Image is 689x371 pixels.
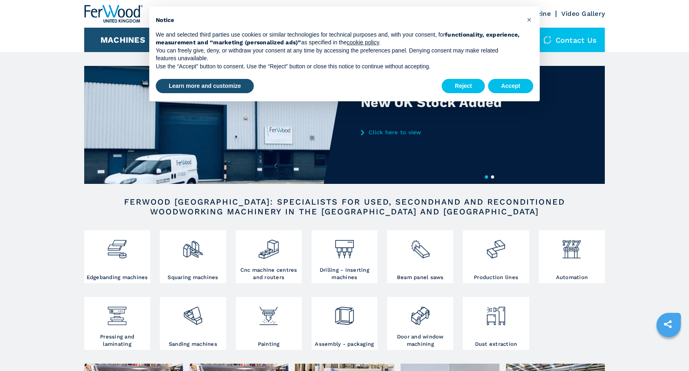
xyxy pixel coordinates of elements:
[156,63,520,71] p: Use the “Accept” button to consent. Use the “Reject” button or close this notice to continue with...
[556,274,588,281] h3: Automation
[100,35,145,45] button: Machines
[387,230,453,283] a: Beam panel saws
[160,230,226,283] a: Squaring machines
[485,299,507,327] img: aspirazione_1.png
[315,340,374,348] h3: Assembly - packaging
[474,274,518,281] h3: Production lines
[387,297,453,350] a: Door and window machining
[334,232,355,260] img: foratrici_inseritrici_2.png
[658,314,678,334] a: sharethis
[312,230,377,283] a: Drilling - inserting machines
[156,47,520,63] p: You can freely give, deny, or withdraw your consent at any time by accessing the preferences pane...
[258,340,280,348] h3: Painting
[523,13,536,26] button: Close this notice
[236,230,302,283] a: Cnc machine centres and routers
[361,129,520,135] a: Click here to view
[182,299,204,327] img: levigatrici_2.png
[238,266,300,281] h3: Cnc machine centres and routers
[258,299,279,327] img: verniciatura_1.png
[527,15,532,24] span: ×
[539,230,605,283] a: Automation
[156,31,520,46] strong: functionality, experience, measurement and “marketing (personalized ads)”
[314,266,375,281] h3: Drilling - inserting machines
[258,232,279,260] img: centro_di_lavoro_cnc_2.png
[160,297,226,350] a: Sanding machines
[410,232,431,260] img: sezionatrici_2.png
[543,36,552,44] img: Contact us
[156,31,520,47] p: We and selected third parties use cookies or similar technologies for technical purposes and, wit...
[491,175,494,179] button: 2
[87,274,148,281] h3: Edgebanding machines
[84,5,143,23] img: Ferwood
[463,230,529,283] a: Production lines
[397,274,444,281] h3: Beam panel saws
[561,10,605,17] a: Video Gallery
[84,230,150,283] a: Edgebanding machines
[485,232,507,260] img: linee_di_produzione_2.png
[475,340,517,348] h3: Dust extraction
[86,333,148,348] h3: Pressing and laminating
[312,297,377,350] a: Assembly - packaging
[334,299,355,327] img: montaggio_imballaggio_2.png
[106,232,128,260] img: bordatrici_1.png
[535,28,605,52] div: Contact us
[110,197,579,216] h2: FERWOOD [GEOGRAPHIC_DATA]: SPECIALISTS FOR USED, SECONDHAND AND RECONDITIONED WOODWORKING MACHINE...
[182,232,204,260] img: squadratrici_2.png
[485,175,488,179] button: 1
[410,299,431,327] img: lavorazione_porte_finestre_2.png
[347,39,379,46] a: cookie policy
[442,79,485,94] button: Reject
[106,299,128,327] img: pressa-strettoia.png
[84,66,344,184] img: New UK Stock Added
[168,274,218,281] h3: Squaring machines
[236,297,302,350] a: Painting
[488,79,533,94] button: Accept
[463,297,529,350] a: Dust extraction
[84,297,150,350] a: Pressing and laminating
[561,232,582,260] img: automazione.png
[389,333,451,348] h3: Door and window machining
[156,79,254,94] button: Learn more and customize
[156,16,520,24] h2: Notice
[169,340,217,348] h3: Sanding machines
